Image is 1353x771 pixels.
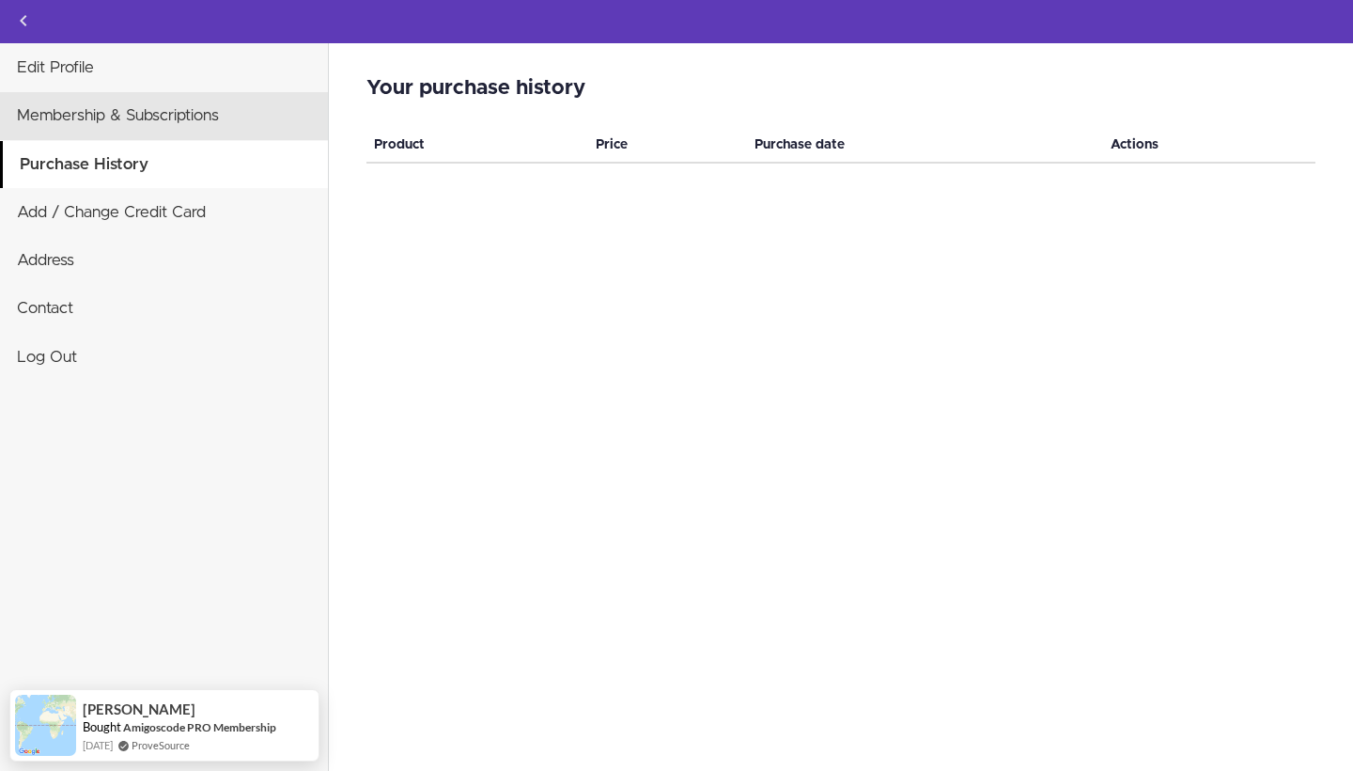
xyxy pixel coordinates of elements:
span: [PERSON_NAME] [83,701,195,717]
a: ProveSource [132,737,190,753]
h2: Your purchase history [366,77,1315,100]
svg: Back to courses [12,9,35,32]
a: Purchase History [3,141,328,188]
th: Actions [1103,128,1315,163]
th: Price [588,128,747,163]
span: Bought [83,719,121,734]
th: Product [366,128,588,163]
th: Purchase date [747,128,1102,163]
a: Amigoscode PRO Membership [123,719,276,735]
span: [DATE] [83,737,113,753]
img: provesource social proof notification image [15,695,76,756]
